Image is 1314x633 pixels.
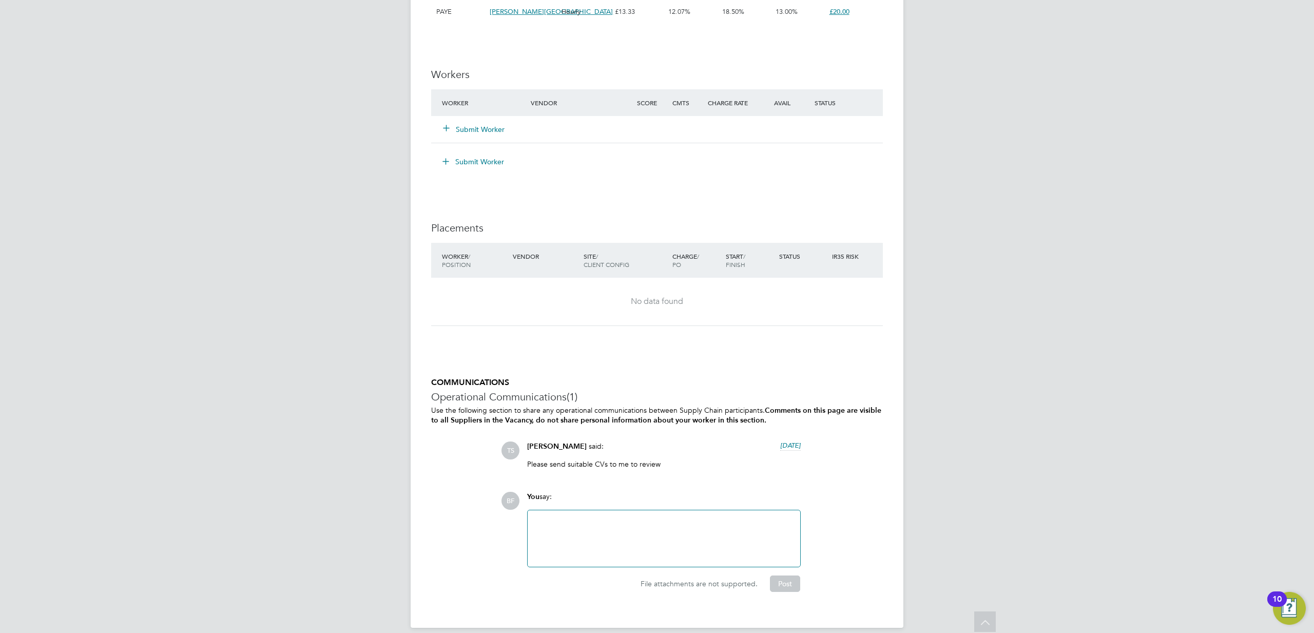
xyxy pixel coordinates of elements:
[527,492,801,510] div: say:
[670,93,705,112] div: Cmts
[670,247,723,274] div: Charge
[641,579,758,588] span: File attachments are not supported.
[584,252,629,268] span: / Client Config
[672,252,699,268] span: / PO
[431,68,883,81] h3: Workers
[1272,599,1282,612] div: 10
[581,247,670,274] div: Site
[722,7,744,16] span: 18.50%
[501,492,519,510] span: BF
[527,442,587,451] span: [PERSON_NAME]
[634,93,670,112] div: Score
[829,247,865,265] div: IR35 Risk
[435,154,512,170] button: Submit Worker
[776,7,798,16] span: 13.00%
[770,576,800,592] button: Post
[431,406,883,425] p: Use the following section to share any operational communications between Supply Chain participants.
[431,390,883,404] h3: Operational Communications
[528,93,634,112] div: Vendor
[567,390,577,404] span: (1)
[780,441,801,450] span: [DATE]
[431,377,883,388] h5: COMMUNICATIONS
[501,442,519,459] span: TS
[431,221,883,235] h3: Placements
[431,406,881,425] b: Comments on this page are visible to all Suppliers in the Vacancy, do not share personal informat...
[439,93,528,112] div: Worker
[777,247,830,265] div: Status
[441,296,873,307] div: No data found
[668,7,690,16] span: 12.07%
[443,124,505,135] button: Submit Worker
[723,247,777,274] div: Start
[510,247,581,265] div: Vendor
[442,252,471,268] span: / Position
[527,459,801,469] p: Please send suitable CVs to me to review
[726,252,745,268] span: / Finish
[589,442,604,451] span: said:
[829,7,849,16] span: £20.00
[812,93,883,112] div: Status
[1273,592,1306,625] button: Open Resource Center, 10 new notifications
[527,492,539,501] span: You
[490,7,613,16] span: [PERSON_NAME][GEOGRAPHIC_DATA]
[705,93,759,112] div: Charge Rate
[759,93,812,112] div: Avail
[439,247,510,274] div: Worker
